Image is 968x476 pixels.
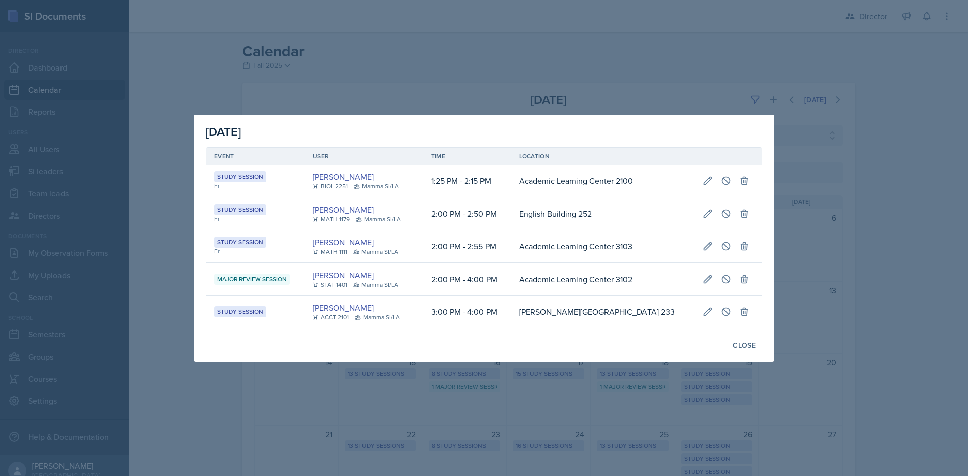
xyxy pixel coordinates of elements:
div: Fr [214,181,296,190]
td: 3:00 PM - 4:00 PM [423,296,511,328]
td: Academic Learning Center 3103 [511,230,695,263]
th: Time [423,148,511,165]
div: ACCT 2101 [313,313,349,322]
th: Event [206,148,305,165]
div: MATH 1111 [313,247,347,256]
div: Close [733,341,756,349]
a: [PERSON_NAME] [313,236,374,248]
div: MATH 1179 [313,215,350,224]
a: [PERSON_NAME] [313,269,374,281]
div: Mamma SI/LA [355,313,400,322]
div: Major Review Session [214,274,290,285]
td: Academic Learning Center 3102 [511,263,695,296]
th: User [305,148,423,165]
div: Mamma SI/LA [354,182,399,191]
td: 2:00 PM - 4:00 PM [423,263,511,296]
a: [PERSON_NAME] [313,171,374,183]
td: Academic Learning Center 2100 [511,165,695,197]
td: 2:00 PM - 2:50 PM [423,197,511,230]
div: Mamma SI/LA [353,280,398,289]
div: Study Session [214,204,266,215]
div: Mamma SI/LA [353,247,398,256]
div: Fr [214,247,296,256]
a: [PERSON_NAME] [313,203,374,216]
button: Close [726,336,762,354]
div: BIOL 2251 [313,182,348,191]
div: STAT 1401 [313,280,347,289]
a: [PERSON_NAME] [313,302,374,314]
div: Fr [214,214,296,223]
div: Study Session [214,237,266,248]
th: Location [511,148,695,165]
div: Study Session [214,171,266,182]
td: English Building 252 [511,197,695,230]
div: Study Session [214,306,266,317]
td: [PERSON_NAME][GEOGRAPHIC_DATA] 233 [511,296,695,328]
div: Mamma SI/LA [356,215,401,224]
td: 1:25 PM - 2:15 PM [423,165,511,197]
div: [DATE] [206,123,762,141]
td: 2:00 PM - 2:55 PM [423,230,511,263]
